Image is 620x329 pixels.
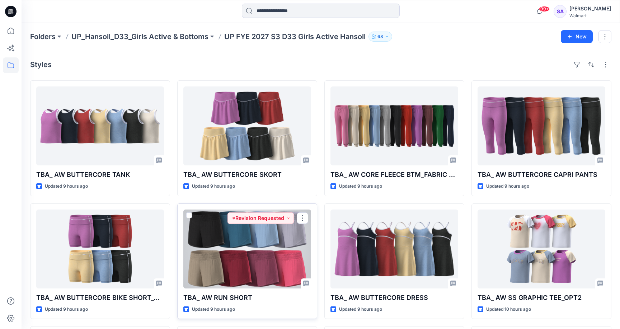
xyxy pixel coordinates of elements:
[569,4,611,13] div: [PERSON_NAME]
[330,170,458,180] p: TBA_ AW CORE FLEECE BTM_FABRIC OPT(2)
[339,306,382,313] p: Updated 9 hours ago
[330,293,458,303] p: TBA_ AW BUTTERCORE DRESS
[45,306,88,313] p: Updated 9 hours ago
[554,5,567,18] div: SA
[486,183,529,190] p: Updated 9 hours ago
[478,293,605,303] p: TBA_ AW SS GRAPHIC TEE_OPT2
[183,210,311,288] a: TBA_ AW RUN SHORT
[224,32,366,42] p: UP FYE 2027 S3 D33 Girls Active Hansoll
[377,33,383,41] p: 68
[330,210,458,288] a: TBA_ AW BUTTERCORE DRESS
[36,293,164,303] p: TBA_ AW BUTTERCORE BIKE SHORT_OPT1
[330,86,458,165] a: TBA_ AW CORE FLEECE BTM_FABRIC OPT(2)
[183,86,311,165] a: TBA_ AW BUTTERCORE SKORT
[30,32,56,42] a: Folders
[539,6,550,12] span: 99+
[478,86,605,165] a: TBA_ AW BUTTERCORE CAPRI PANTS
[183,293,311,303] p: TBA_ AW RUN SHORT
[183,170,311,180] p: TBA_ AW BUTTERCORE SKORT
[192,183,235,190] p: Updated 9 hours ago
[71,32,208,42] a: UP_Hansoll_D33_Girls Active & Bottoms
[486,306,531,313] p: Updated 10 hours ago
[45,183,88,190] p: Updated 9 hours ago
[192,306,235,313] p: Updated 9 hours ago
[368,32,392,42] button: 68
[36,170,164,180] p: TBA_ AW BUTTERCORE TANK
[339,183,382,190] p: Updated 9 hours ago
[30,60,52,69] h4: Styles
[569,13,611,18] div: Walmart
[478,170,605,180] p: TBA_ AW BUTTERCORE CAPRI PANTS
[36,210,164,288] a: TBA_ AW BUTTERCORE BIKE SHORT_OPT1
[478,210,605,288] a: TBA_ AW SS GRAPHIC TEE_OPT2
[36,86,164,165] a: TBA_ AW BUTTERCORE TANK
[561,30,593,43] button: New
